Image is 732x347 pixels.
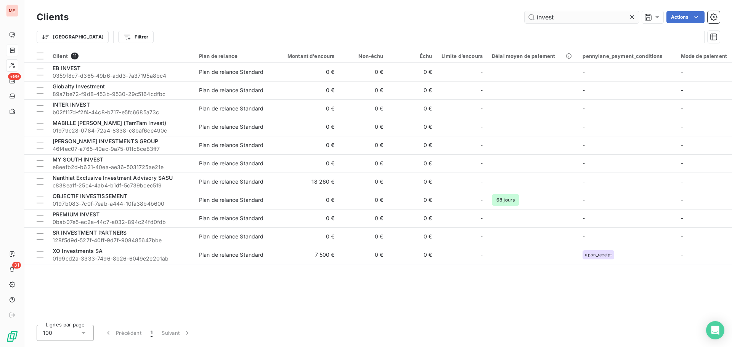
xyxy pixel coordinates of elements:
[681,178,683,185] span: -
[199,141,264,149] div: Plan de relance Standard
[480,196,483,204] span: -
[480,141,483,149] span: -
[339,99,388,118] td: 0 €
[388,81,437,99] td: 0 €
[583,233,585,240] span: -
[53,127,190,134] span: 01979c28-0784-72a4-8338-c8baf6ce490c
[492,194,519,206] span: 68 jours
[388,99,437,118] td: 0 €
[146,325,157,341] button: 1
[274,63,339,81] td: 0 €
[480,123,483,131] span: -
[480,214,483,222] span: -
[339,81,388,99] td: 0 €
[199,105,264,112] div: Plan de relance Standard
[388,227,437,246] td: 0 €
[118,31,153,43] button: Filtrer
[339,173,388,191] td: 0 €
[71,53,79,59] span: 11
[388,154,437,173] td: 0 €
[53,218,190,226] span: 0bab07e5-ec2a-44c7-a032-894c24fd0fdb
[388,118,437,136] td: 0 €
[53,101,90,108] span: INTER INVEST
[53,138,159,144] span: [PERSON_NAME] INVESTMENTS GROUP
[480,68,483,76] span: -
[583,160,585,166] span: -
[388,209,437,227] td: 0 €
[480,178,483,185] span: -
[583,87,585,93] span: -
[344,53,384,59] div: Non-échu
[480,160,483,167] span: -
[12,262,21,269] span: 31
[274,227,339,246] td: 0 €
[583,178,585,185] span: -
[6,330,18,342] img: Logo LeanPay
[681,87,683,93] span: -
[53,193,127,199] span: OBJECTIF INVESTISSEMENT
[199,233,264,240] div: Plan de relance Standard
[681,142,683,148] span: -
[525,11,639,23] input: Rechercher
[53,182,190,189] span: c838ea1f-25c4-4ab4-b1df-5c739bcec519
[388,191,437,209] td: 0 €
[274,81,339,99] td: 0 €
[199,178,264,185] div: Plan de relance Standard
[681,215,683,221] span: -
[199,123,264,131] div: Plan de relance Standard
[583,69,585,75] span: -
[274,136,339,154] td: 0 €
[53,163,190,171] span: e8eefb2d-b621-40ea-ae36-5031725ae21e
[53,255,190,262] span: 0199cd2a-3333-7496-8b26-6049e2e201ab
[583,197,585,203] span: -
[53,211,100,217] span: PREMIUM INVEST
[583,105,585,112] span: -
[8,73,21,80] span: +99
[278,53,335,59] div: Montant d'encours
[681,233,683,240] span: -
[37,10,69,24] h3: Clients
[492,53,573,59] div: Délai moyen de paiement
[53,237,190,244] span: 128f5d9d-527f-40ff-9d7f-908485647bbe
[480,86,483,94] span: -
[199,53,269,59] div: Plan de relance
[583,142,585,148] span: -
[441,53,483,59] div: Limite d’encours
[199,160,264,167] div: Plan de relance Standard
[6,5,18,17] div: ME
[393,53,432,59] div: Échu
[480,251,483,259] span: -
[53,174,173,181] span: Nanthiat Exclusive Investment Advisory SASU
[53,83,105,90] span: Globalty Investment
[706,321,724,339] div: Open Intercom Messenger
[199,86,264,94] div: Plan de relance Standard
[681,105,683,112] span: -
[53,72,190,80] span: 0359f8c7-d365-49b6-add3-7a37195a8bc4
[480,105,483,112] span: -
[339,136,388,154] td: 0 €
[339,227,388,246] td: 0 €
[53,248,103,254] span: XO Investments SA
[681,69,683,75] span: -
[274,99,339,118] td: 0 €
[583,215,585,221] span: -
[339,246,388,264] td: 0 €
[53,145,190,153] span: 46f4ec07-a765-40ac-9a75-01fc8ce83ff7
[274,173,339,191] td: 18 260 €
[151,329,152,337] span: 1
[480,233,483,240] span: -
[339,154,388,173] td: 0 €
[157,325,196,341] button: Suivant
[274,209,339,227] td: 0 €
[583,123,585,130] span: -
[388,136,437,154] td: 0 €
[339,209,388,227] td: 0 €
[199,251,264,259] div: Plan de relance Standard
[43,329,52,337] span: 100
[388,246,437,264] td: 0 €
[388,173,437,191] td: 0 €
[585,253,612,257] span: upon_receipt
[100,325,146,341] button: Précédent
[388,63,437,81] td: 0 €
[53,200,190,208] span: 0197b083-7c0f-7eab-a444-10fa38b4b600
